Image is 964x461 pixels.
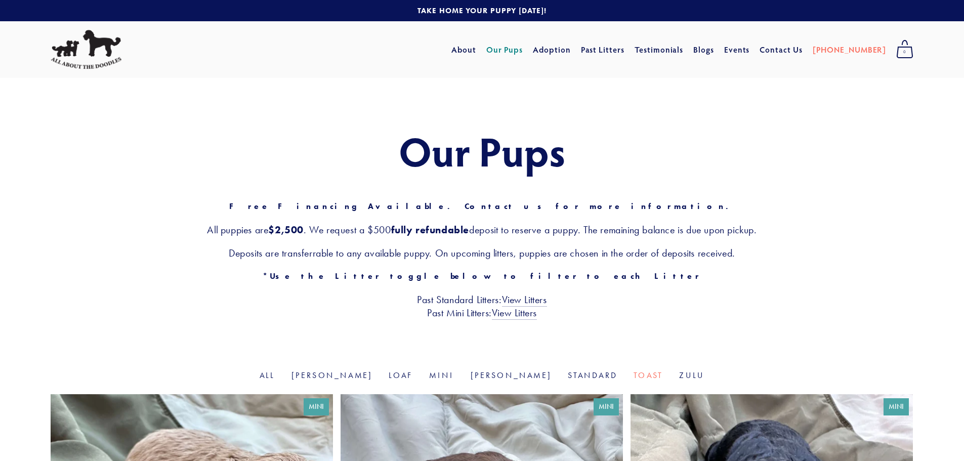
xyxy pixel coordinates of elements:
a: All [260,370,275,380]
a: Standard [568,370,617,380]
a: Zulu [679,370,704,380]
a: 0 items in cart [891,37,918,62]
strong: Free Financing Available. Contact us for more information. [229,201,735,211]
a: Past Litters [581,44,625,55]
a: [PERSON_NAME] [471,370,552,380]
a: About [451,40,476,59]
a: View Litters [492,307,537,320]
strong: *Use the Litter toggle below to filter to each Litter [263,271,701,281]
strong: $2,500 [268,224,304,236]
span: 0 [896,46,913,59]
h3: Past Standard Litters: Past Mini Litters: [51,293,913,319]
a: Loaf [389,370,413,380]
a: [PERSON_NAME] [291,370,373,380]
a: [PHONE_NUMBER] [813,40,886,59]
a: Toast [634,370,663,380]
a: Our Pups [486,40,523,59]
a: Events [724,40,750,59]
a: View Litters [502,294,547,307]
a: Mini [429,370,454,380]
h3: Deposits are transferrable to any available puppy. On upcoming litters, puppies are chosen in the... [51,246,913,260]
h3: All puppies are . We request a $500 deposit to reserve a puppy. The remaining balance is due upon... [51,223,913,236]
a: Blogs [693,40,714,59]
a: Contact Us [760,40,803,59]
a: Adoption [533,40,571,59]
img: All About The Doodles [51,30,121,69]
a: Testimonials [635,40,684,59]
h1: Our Pups [51,129,913,173]
strong: fully refundable [391,224,470,236]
